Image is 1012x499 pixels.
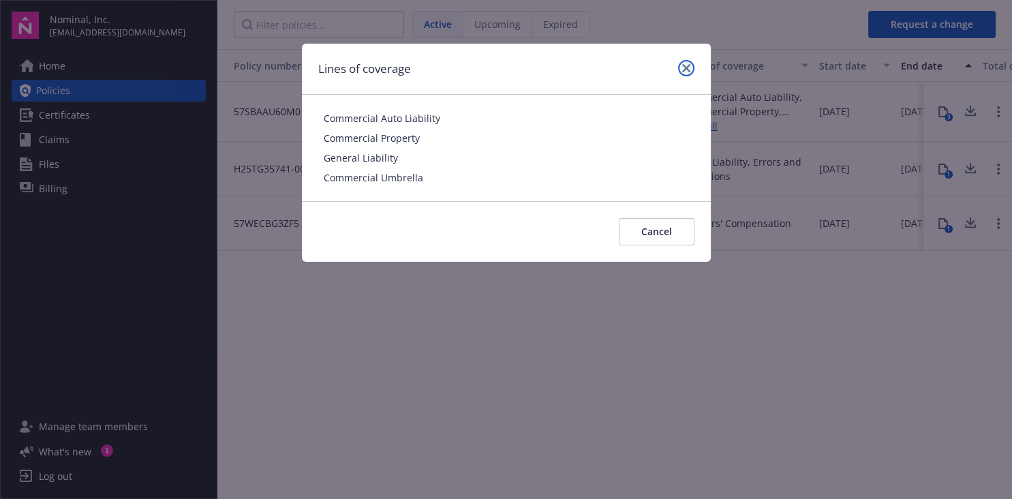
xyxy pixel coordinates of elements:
span: Cancel [641,225,672,238]
span: General Liability [324,151,689,165]
a: close [678,60,694,76]
span: Commercial Auto Liability [324,111,689,125]
span: Commercial Umbrella [324,170,689,185]
span: Commercial Property [324,131,689,145]
button: Cancel [619,218,694,245]
h1: Lines of coverage [318,60,411,78]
